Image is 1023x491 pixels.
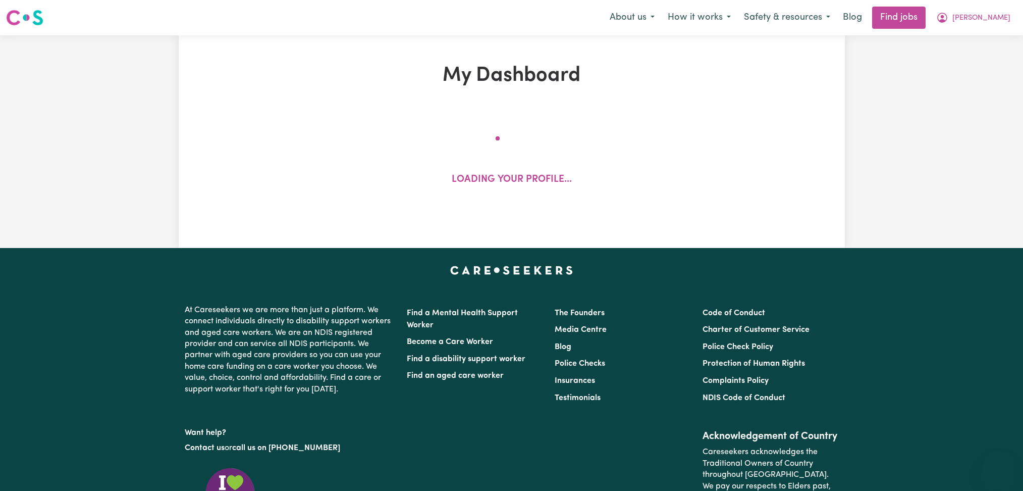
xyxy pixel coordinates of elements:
a: Careseekers home page [450,266,573,274]
a: Charter of Customer Service [703,326,810,334]
h1: My Dashboard [296,64,728,88]
button: How it works [661,7,737,28]
a: Find jobs [872,7,926,29]
a: Blog [555,343,571,351]
p: Want help? [185,423,395,438]
p: At Careseekers we are more than just a platform. We connect individuals directly to disability su... [185,301,395,399]
a: Insurances [555,377,595,385]
a: Become a Care Worker [407,338,493,346]
iframe: Button to launch messaging window [983,451,1015,483]
a: Careseekers logo [6,6,43,29]
a: Police Check Policy [703,343,773,351]
button: My Account [930,7,1017,28]
a: Blog [837,7,868,29]
span: [PERSON_NAME] [952,13,1010,24]
p: or [185,438,395,458]
a: Complaints Policy [703,377,769,385]
button: About us [603,7,661,28]
a: Contact us [185,444,225,452]
a: Find a Mental Health Support Worker [407,309,518,329]
a: call us on [PHONE_NUMBER] [232,444,340,452]
a: Code of Conduct [703,309,765,317]
h2: Acknowledgement of Country [703,430,838,443]
img: Careseekers logo [6,9,43,27]
a: The Founders [555,309,605,317]
a: Find a disability support worker [407,355,525,363]
a: Police Checks [555,360,605,368]
a: Testimonials [555,394,601,402]
a: NDIS Code of Conduct [703,394,785,402]
a: Protection of Human Rights [703,360,805,368]
a: Find an aged care worker [407,372,504,380]
p: Loading your profile... [452,173,572,187]
button: Safety & resources [737,7,837,28]
a: Media Centre [555,326,607,334]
